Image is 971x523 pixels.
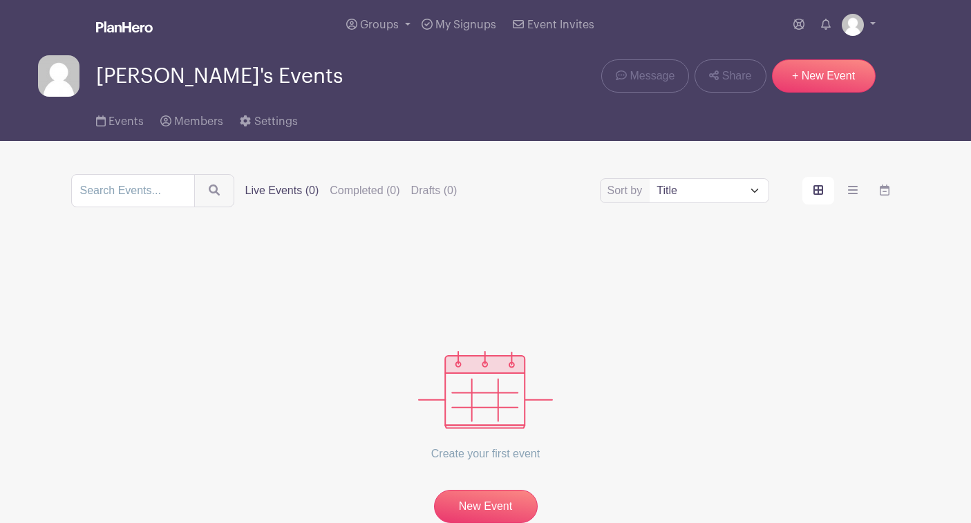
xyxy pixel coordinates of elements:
img: events_empty-56550af544ae17c43cc50f3ebafa394433d06d5f1891c01edc4b5d1d59cfda54.svg [418,351,553,429]
label: Drafts (0) [411,182,458,199]
label: Live Events (0) [245,182,319,199]
span: Share [722,68,752,84]
p: Create your first event [418,429,553,479]
span: Groups [360,19,399,30]
span: Events [109,116,144,127]
span: Settings [254,116,298,127]
span: Members [174,116,223,127]
a: + New Event [772,59,876,93]
div: order and view [802,177,901,205]
span: My Signups [435,19,496,30]
label: Completed (0) [330,182,399,199]
a: Message [601,59,689,93]
div: filters [245,182,469,199]
span: Message [630,68,675,84]
img: default-ce2991bfa6775e67f084385cd625a349d9dcbb7a52a09fb2fda1e96e2d18dcdb.png [842,14,864,36]
label: Sort by [607,182,647,199]
span: [PERSON_NAME]'s Events [96,65,343,88]
span: Event Invites [527,19,594,30]
a: Members [160,97,223,141]
a: Events [96,97,144,141]
input: Search Events... [71,174,195,207]
a: Share [695,59,766,93]
a: New Event [434,490,538,523]
a: Settings [240,97,297,141]
img: default-ce2991bfa6775e67f084385cd625a349d9dcbb7a52a09fb2fda1e96e2d18dcdb.png [38,55,79,97]
img: logo_white-6c42ec7e38ccf1d336a20a19083b03d10ae64f83f12c07503d8b9e83406b4c7d.svg [96,21,153,32]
